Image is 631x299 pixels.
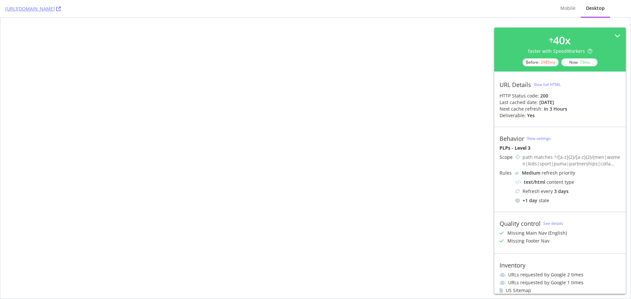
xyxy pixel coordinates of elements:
div: Now: [561,58,597,66]
div: HTTP Status code: [500,93,620,99]
div: Behavior [500,135,524,142]
div: path matches ^/[a-z]{2}/[a-z]{2}/(men|women|kids|sport|puma|partnerships|colla [523,154,620,167]
div: in 3 hours [544,106,567,112]
div: 2985 ms [541,59,555,65]
div: + 1 day [523,197,537,204]
div: stale [515,197,620,204]
button: View full HTML [534,79,561,90]
div: URL Details [500,81,531,88]
div: 3 days [554,188,569,195]
div: Yes [527,112,535,119]
div: Scope [500,154,513,160]
div: Missing Main Nav (English) [507,230,567,236]
div: PLPs - Level 3 [500,145,620,151]
a: [URL][DOMAIN_NAME] [5,6,61,12]
li: URLs requested by Google 1 times [500,279,620,286]
div: [DATE] [539,99,554,106]
img: j32suk7ufU7viAAAAAElFTkSuQmCC [515,171,519,175]
div: Missing Footer Nav [507,238,549,244]
div: refresh priority [522,170,575,176]
a: See details [543,221,563,226]
div: Refresh every [515,188,620,195]
li: URLs requested by Google 2 times [500,271,620,278]
div: Last cached date: [500,99,538,106]
div: Rules [500,170,513,176]
div: Mobile [560,5,575,11]
div: Before: [523,58,559,66]
div: content type [515,179,620,185]
span: ... [611,160,615,167]
li: US Sitemap [500,287,620,294]
div: Deliverable: [500,112,526,119]
div: Next cache refresh: [500,106,543,112]
div: Inventory [500,262,526,269]
div: View full HTML [534,82,561,87]
div: faster with SpeedWorkers [528,48,592,54]
a: View settings [527,136,551,141]
div: text/html [524,179,545,185]
div: Quality control [500,220,541,227]
strong: 200 [540,93,548,99]
div: 73 ms [580,59,590,65]
div: Medium [522,170,540,176]
div: Desktop [586,5,605,11]
div: 40 x [553,33,571,48]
